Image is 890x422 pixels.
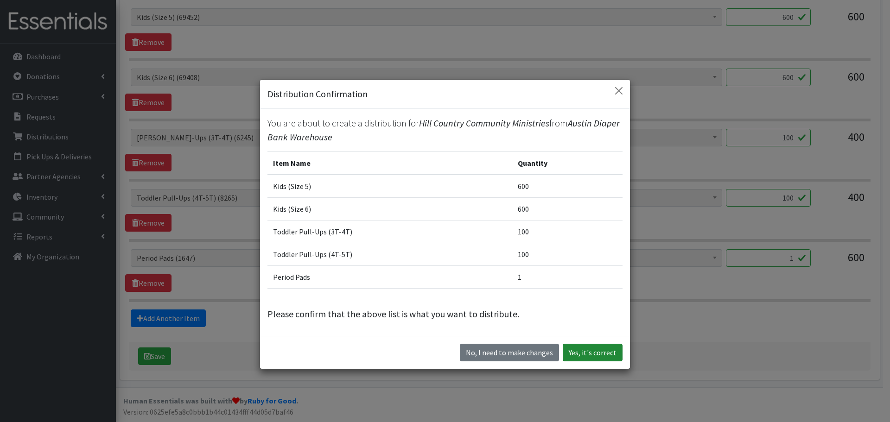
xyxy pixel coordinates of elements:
td: 1 [512,265,623,288]
button: No I need to make changes [460,344,559,361]
p: Please confirm that the above list is what you want to distribute. [267,307,623,321]
button: Close [611,83,626,98]
td: 600 [512,175,623,198]
button: Yes, it's correct [563,344,623,361]
td: 100 [512,220,623,243]
th: Quantity [512,151,623,175]
h5: Distribution Confirmation [267,87,368,101]
span: Hill Country Community Ministries [419,117,549,129]
td: Toddler Pull-Ups (3T-4T) [267,220,512,243]
span: Austin Diaper Bank Warehouse [267,117,620,143]
th: Item Name [267,151,512,175]
td: Period Pads [267,265,512,288]
td: 600 [512,197,623,220]
td: Kids (Size 6) [267,197,512,220]
td: Kids (Size 5) [267,175,512,198]
p: You are about to create a distribution for from [267,116,623,144]
td: 100 [512,243,623,265]
td: Toddler Pull-Ups (4T-5T) [267,243,512,265]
